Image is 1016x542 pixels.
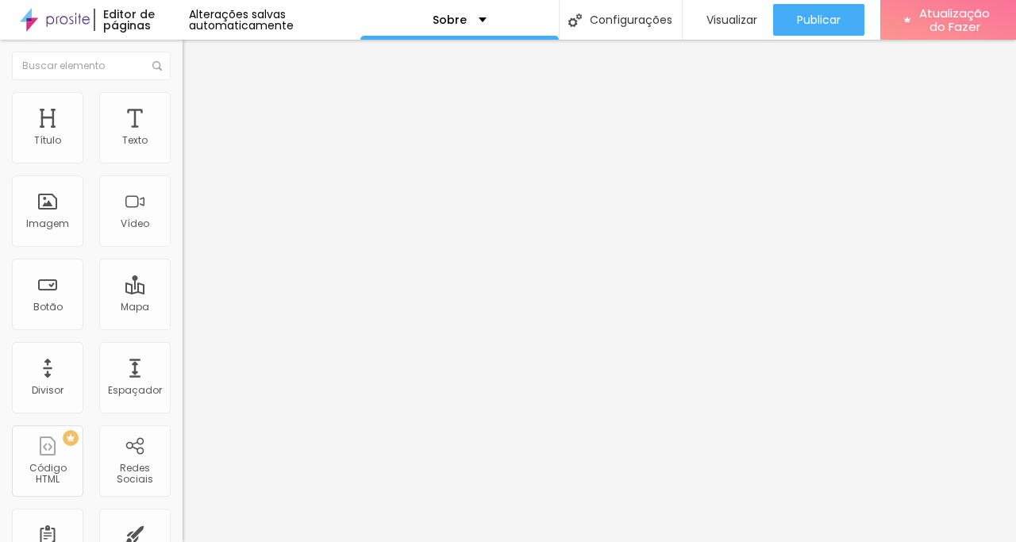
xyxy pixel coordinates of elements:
[706,12,757,28] font: Visualizar
[26,217,69,230] font: Imagem
[12,52,171,80] input: Buscar elemento
[919,5,990,35] font: Atualização do Fazer
[34,133,61,147] font: Título
[33,300,63,313] font: Botão
[121,217,149,230] font: Vídeo
[108,383,162,397] font: Espaçador
[773,4,864,36] button: Publicar
[32,383,63,397] font: Divisor
[568,13,582,27] img: Ícone
[797,12,841,28] font: Publicar
[117,461,153,486] font: Redes Sociais
[122,133,148,147] font: Texto
[152,61,162,71] img: Ícone
[29,461,67,486] font: Código HTML
[683,4,773,36] button: Visualizar
[189,6,294,33] font: Alterações salvas automaticamente
[121,300,149,313] font: Mapa
[103,6,155,33] font: Editor de páginas
[433,12,467,28] font: Sobre
[590,12,672,28] font: Configurações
